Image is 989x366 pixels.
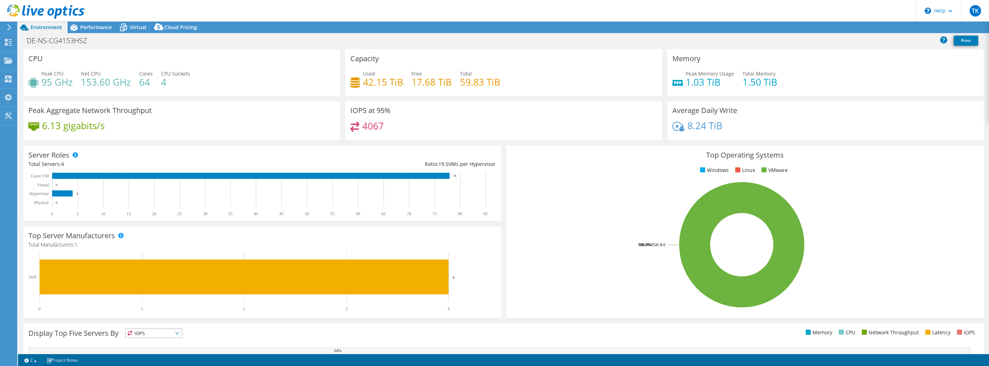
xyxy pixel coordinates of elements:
[511,151,979,159] h3: Top Operating Systems
[243,306,245,311] text: 2
[760,166,788,174] li: VMware
[411,70,422,77] span: Free
[651,242,665,247] tspan: ESXi 8.0
[638,242,651,247] tspan: 100.0%
[330,211,335,216] text: 55
[452,275,455,279] text: 4
[56,201,57,204] text: 0
[362,122,384,130] h4: 4067
[460,78,500,86] h4: 59.83 TiB
[672,55,700,63] h3: Memory
[350,107,391,114] h3: IOPS at 95%
[28,232,115,240] h3: Top Server Manufacturers
[42,122,105,130] h4: 6.13 gigabits/s
[81,78,131,86] h4: 153.60 GHz
[356,211,360,216] text: 60
[152,211,156,216] text: 20
[228,211,233,216] text: 35
[80,24,112,31] span: Performance
[334,348,341,353] text: 64%
[41,356,83,365] a: Project Notes
[74,241,77,248] span: 1
[161,70,190,77] span: CPU Sockets
[31,173,49,179] text: Guest VM
[970,5,981,17] span: TK
[363,78,403,86] h4: 42.15 TiB
[130,24,146,31] span: Virtual
[141,306,143,311] text: 1
[38,306,41,311] text: 0
[363,70,375,77] span: Used
[28,55,43,63] h3: CPU
[438,161,448,167] span: 19.5
[698,166,729,174] li: Windows
[61,161,64,167] span: 4
[460,70,472,77] span: Total
[742,78,777,86] h4: 1.50 TiB
[254,211,258,216] text: 40
[29,191,49,196] text: Hypervisor
[28,241,496,249] h4: Total Manufacturers:
[453,174,457,178] text: 78
[41,78,73,86] h4: 95 GHz
[203,211,207,216] text: 30
[924,329,951,336] li: Latency
[29,275,36,280] text: Dell
[41,70,64,77] span: Peak CPU
[742,70,776,77] span: Total Memory
[955,329,975,336] li: IOPS
[837,329,855,336] li: CPU
[101,211,105,216] text: 10
[126,211,131,216] text: 15
[954,36,978,46] a: Print
[350,55,379,63] h3: Capacity
[687,122,722,130] h4: 8.24 TiB
[139,78,153,86] h4: 64
[686,78,734,86] h4: 1.03 TiB
[28,107,152,114] h3: Peak Aggregate Network Throughput
[733,166,755,174] li: Linux
[28,151,69,159] h3: Server Roles
[178,211,182,216] text: 25
[262,160,496,168] div: Ratio: VMs per Hypervisor
[34,200,49,205] text: Physical
[28,160,262,168] div: Total Servers:
[672,107,737,114] h3: Average Daily Write
[407,211,411,216] text: 70
[381,211,386,216] text: 65
[432,211,437,216] text: 75
[447,306,450,311] text: 4
[686,70,734,77] span: Peak Memory Usage
[81,70,101,77] span: Net CPU
[19,356,42,365] a: 2
[23,37,98,45] h1: DE-NS-CG4153HSZ
[804,329,832,336] li: Memory
[125,329,182,338] span: IOPS
[483,211,488,216] text: 85
[164,24,197,31] span: Cloud Pricing
[860,329,919,336] li: Network Throughput
[37,182,49,187] text: Virtual
[279,211,284,216] text: 45
[31,24,62,31] span: Environment
[139,70,153,77] span: Cores
[161,78,190,86] h4: 4
[77,211,79,216] text: 5
[56,183,57,187] text: 0
[458,211,462,216] text: 80
[51,211,53,216] text: 0
[925,8,931,14] svg: \n
[411,78,452,86] h4: 17.68 TiB
[345,306,348,311] text: 3
[77,192,78,195] text: 4
[305,211,309,216] text: 50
